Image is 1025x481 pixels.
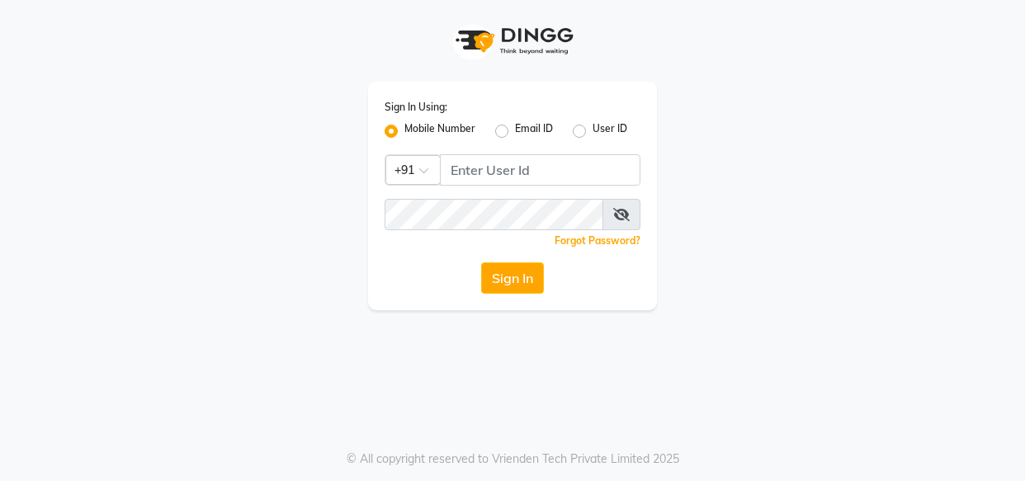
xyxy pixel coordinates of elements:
[385,100,447,115] label: Sign In Using:
[446,17,579,65] img: logo1.svg
[593,121,627,141] label: User ID
[440,154,640,186] input: Username
[481,262,544,294] button: Sign In
[404,121,475,141] label: Mobile Number
[515,121,553,141] label: Email ID
[385,199,603,230] input: Username
[555,234,640,247] a: Forgot Password?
